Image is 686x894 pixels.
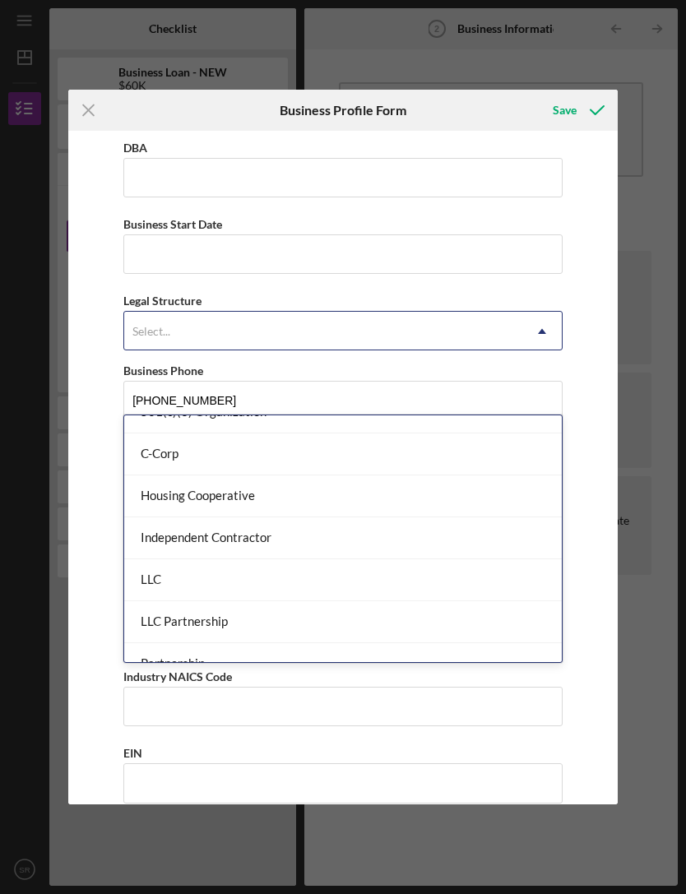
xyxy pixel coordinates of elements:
div: LLC [124,559,562,601]
label: Industry NAICS Code [123,669,232,683]
label: EIN [123,746,142,760]
div: LLC Partnership [124,601,562,643]
div: Partnership [124,643,562,685]
div: C-Corp [124,433,562,475]
div: Save [553,94,577,127]
label: DBA [123,141,147,155]
div: Independent Contractor [124,517,562,559]
div: Housing Cooperative [124,475,562,517]
label: Business Start Date [123,217,222,231]
h6: Business Profile Form [280,103,406,118]
div: Select... [132,325,170,338]
label: Business Phone [123,364,203,378]
button: Save [536,94,618,127]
